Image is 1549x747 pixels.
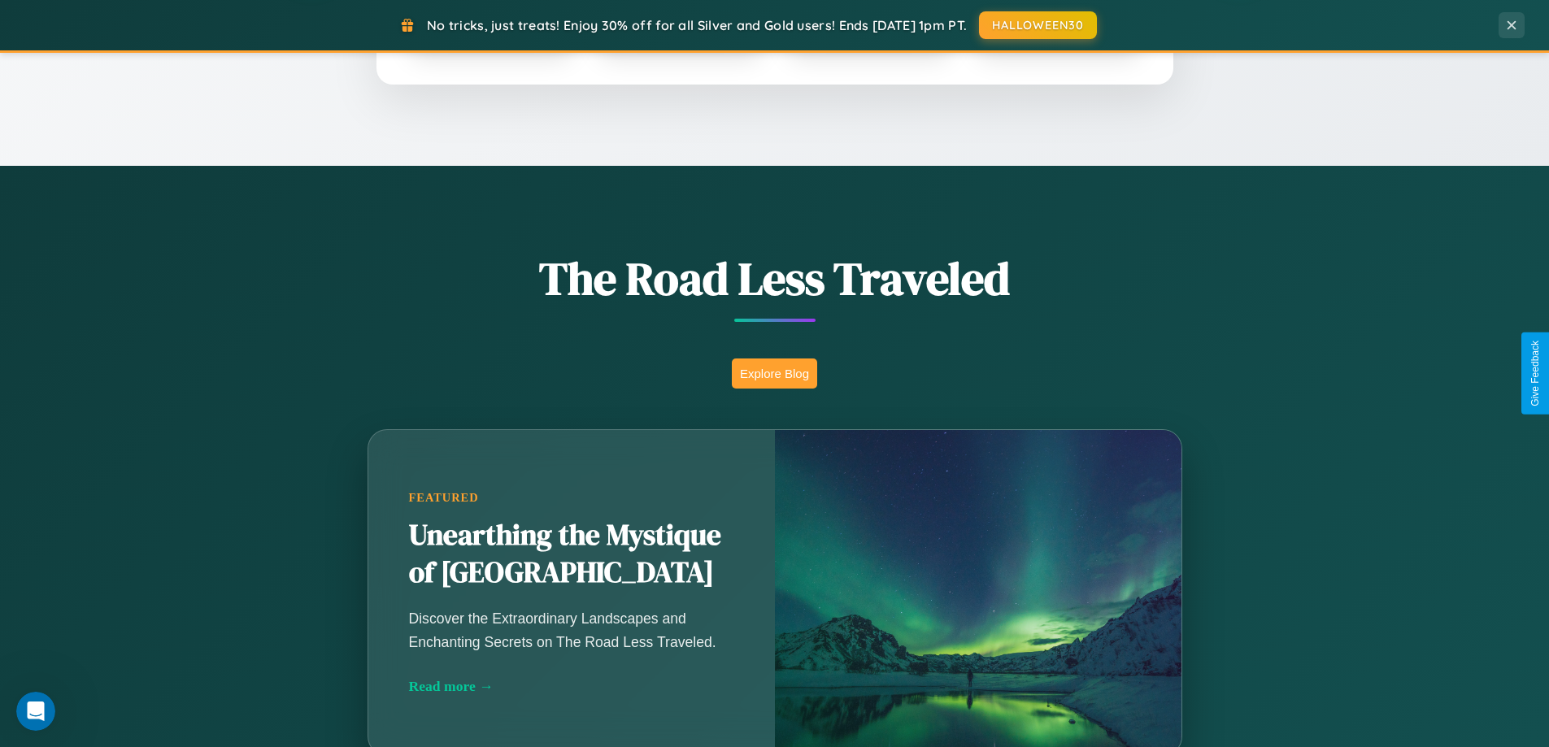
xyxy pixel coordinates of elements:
h2: Unearthing the Mystique of [GEOGRAPHIC_DATA] [409,517,734,592]
iframe: Intercom live chat [16,692,55,731]
button: HALLOWEEN30 [979,11,1097,39]
div: Featured [409,491,734,505]
h1: The Road Less Traveled [287,247,1263,310]
div: Give Feedback [1529,341,1541,406]
button: Explore Blog [732,358,817,389]
p: Discover the Extraordinary Landscapes and Enchanting Secrets on The Road Less Traveled. [409,607,734,653]
div: Read more → [409,678,734,695]
span: No tricks, just treats! Enjoy 30% off for all Silver and Gold users! Ends [DATE] 1pm PT. [427,17,967,33]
